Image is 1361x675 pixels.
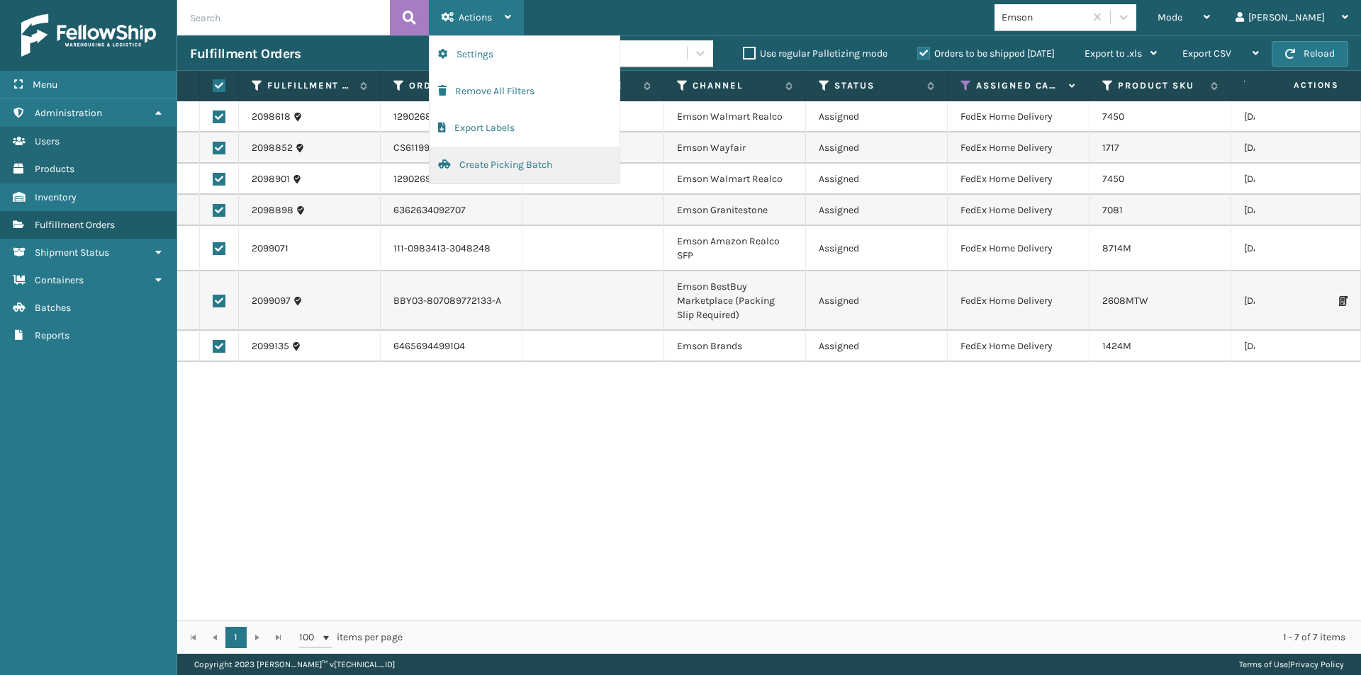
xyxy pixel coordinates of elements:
[299,630,320,645] span: 100
[33,79,57,91] span: Menu
[948,101,1090,132] td: FedEx Home Delivery
[225,627,247,648] a: 1
[1182,47,1231,59] span: Export CSV
[381,226,522,271] td: 111-0983413-3048248
[422,630,1345,645] div: 1 - 7 of 7 items
[1102,173,1124,185] a: 7450
[1339,296,1348,306] i: Print Packing Slip
[664,195,806,226] td: Emson Granitestone
[35,191,77,203] span: Inventory
[1085,47,1142,59] span: Export to .xls
[267,79,353,92] label: Fulfillment Order Id
[806,101,948,132] td: Assigned
[252,110,291,124] a: 2098618
[1249,74,1348,97] span: Actions
[948,164,1090,195] td: FedEx Home Delivery
[806,226,948,271] td: Assigned
[1239,654,1344,675] div: |
[806,271,948,331] td: Assigned
[430,110,620,147] button: Export Labels
[21,14,156,57] img: logo
[381,164,522,195] td: 129026911703638
[194,654,395,675] p: Copyright 2023 [PERSON_NAME]™ v [TECHNICAL_ID]
[948,271,1090,331] td: FedEx Home Delivery
[917,47,1055,59] label: Orders to be shipped [DATE]
[381,132,522,164] td: CS611996821
[35,219,115,231] span: Fulfillment Orders
[381,271,522,331] td: BBY03-807089772133-A
[743,47,887,59] label: Use regular Palletizing mode
[664,271,806,331] td: Emson BestBuy Marketplace (Packing Slip Required)
[459,11,492,23] span: Actions
[1102,242,1131,254] a: 8714M
[664,331,806,362] td: Emson Brands
[430,147,620,183] button: Create Picking Batch
[806,195,948,226] td: Assigned
[693,79,778,92] label: Channel
[806,132,948,164] td: Assigned
[948,132,1090,164] td: FedEx Home Delivery
[1158,11,1182,23] span: Mode
[664,132,806,164] td: Emson Wayfair
[299,627,403,648] span: items per page
[35,246,109,259] span: Shipment Status
[1118,79,1204,92] label: Product SKU
[35,302,71,314] span: Batches
[35,329,69,341] span: Reports
[806,331,948,362] td: Assigned
[948,195,1090,226] td: FedEx Home Delivery
[381,331,522,362] td: 6465694499104
[430,36,620,73] button: Settings
[976,79,1062,92] label: Assigned Carrier Service
[252,172,290,186] a: 2098901
[664,101,806,132] td: Emson Walmart Realco
[35,163,74,175] span: Products
[1102,340,1131,352] a: 1424M
[1102,204,1123,216] a: 7081
[664,164,806,195] td: Emson Walmart Realco
[252,339,289,353] a: 2099135
[1102,295,1148,307] a: 2608MTW
[664,226,806,271] td: Emson Amazon Realco SFP
[430,73,620,110] button: Remove All Filters
[381,195,522,226] td: 6362634092707
[252,141,293,155] a: 2098852
[35,107,102,119] span: Administration
[948,226,1090,271] td: FedEx Home Delivery
[252,203,293,217] a: 2098898
[35,135,60,147] span: Users
[806,164,948,195] td: Assigned
[834,79,920,92] label: Status
[1102,110,1124,123] a: 7450
[252,294,291,308] a: 2099097
[1239,659,1288,669] a: Terms of Use
[1002,10,1086,25] div: Emson
[381,101,522,132] td: 129026811262464
[409,79,495,92] label: Order Number
[1272,41,1348,67] button: Reload
[1290,659,1344,669] a: Privacy Policy
[35,274,84,286] span: Containers
[190,45,301,62] h3: Fulfillment Orders
[948,331,1090,362] td: FedEx Home Delivery
[1102,142,1119,154] a: 1717
[252,242,289,256] a: 2099071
